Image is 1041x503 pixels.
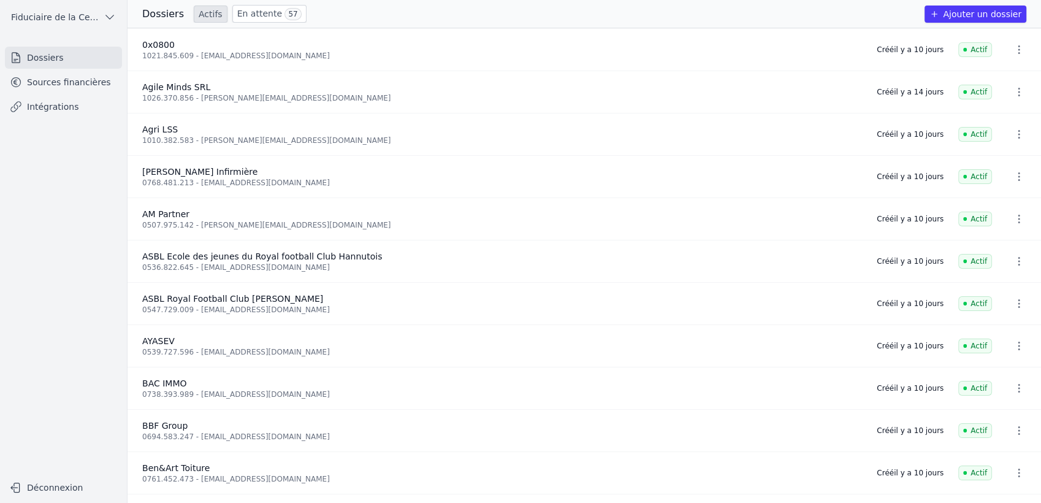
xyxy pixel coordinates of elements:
span: Ben&Art Toiture [142,463,210,473]
button: Déconnexion [5,478,122,497]
div: 0768.481.213 - [EMAIL_ADDRESS][DOMAIN_NAME] [142,178,862,188]
span: Agri LSS [142,125,178,134]
div: 0694.583.247 - [EMAIL_ADDRESS][DOMAIN_NAME] [142,432,862,442]
span: Fiduciaire de la Cense & Associés [11,11,99,23]
div: Créé il y a 10 jours [877,383,944,393]
a: Actifs [194,6,227,23]
div: 0547.729.009 - [EMAIL_ADDRESS][DOMAIN_NAME] [142,305,862,315]
div: 0507.975.142 - [PERSON_NAME][EMAIL_ADDRESS][DOMAIN_NAME] [142,220,862,230]
div: Créé il y a 10 jours [877,426,944,436]
span: ASBL Royal Football Club [PERSON_NAME] [142,294,323,304]
div: 1010.382.583 - [PERSON_NAME][EMAIL_ADDRESS][DOMAIN_NAME] [142,136,862,145]
span: AYASEV [142,336,175,346]
span: 0x0800 [142,40,175,50]
span: BAC IMMO [142,378,186,388]
div: 0536.822.645 - [EMAIL_ADDRESS][DOMAIN_NAME] [142,263,862,272]
span: Actif [958,423,992,438]
span: Actif [958,466,992,480]
div: 1026.370.856 - [PERSON_NAME][EMAIL_ADDRESS][DOMAIN_NAME] [142,93,862,103]
span: Actif [958,254,992,269]
span: Actif [958,296,992,311]
button: Ajouter un dossier [925,6,1026,23]
button: Fiduciaire de la Cense & Associés [5,7,122,27]
div: Créé il y a 14 jours [877,87,944,97]
span: Actif [958,85,992,99]
span: BBF Group [142,421,188,431]
div: 0539.727.596 - [EMAIL_ADDRESS][DOMAIN_NAME] [142,347,862,357]
div: Créé il y a 10 jours [877,468,944,478]
span: Actif [958,169,992,184]
span: Actif [958,42,992,57]
span: [PERSON_NAME] Infirmière [142,167,257,177]
span: ASBL Ecole des jeunes du Royal football Club Hannutois [142,251,382,261]
span: Actif [958,381,992,396]
div: 0738.393.989 - [EMAIL_ADDRESS][DOMAIN_NAME] [142,390,862,399]
div: 0761.452.473 - [EMAIL_ADDRESS][DOMAIN_NAME] [142,474,862,484]
a: Intégrations [5,96,122,118]
a: En attente 57 [232,5,307,23]
span: AM Partner [142,209,189,219]
div: Créé il y a 10 jours [877,172,944,182]
div: Créé il y a 10 jours [877,299,944,309]
a: Dossiers [5,47,122,69]
span: Actif [958,212,992,226]
span: Actif [958,339,992,353]
div: 1021.845.609 - [EMAIL_ADDRESS][DOMAIN_NAME] [142,51,862,61]
h3: Dossiers [142,7,184,21]
div: Créé il y a 10 jours [877,341,944,351]
div: Créé il y a 10 jours [877,45,944,55]
a: Sources financières [5,71,122,93]
div: Créé il y a 10 jours [877,256,944,266]
div: Créé il y a 10 jours [877,214,944,224]
span: Agile Minds SRL [142,82,210,92]
span: Actif [958,127,992,142]
span: 57 [284,8,301,20]
div: Créé il y a 10 jours [877,129,944,139]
